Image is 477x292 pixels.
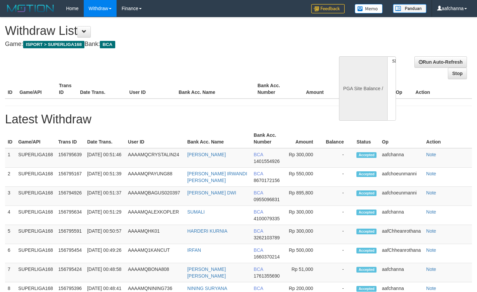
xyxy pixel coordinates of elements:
a: Note [426,286,436,291]
td: 156795634 [56,206,84,225]
td: 156795424 [56,263,84,282]
span: BCA [254,286,263,291]
td: [DATE] 00:49:26 [84,244,125,263]
div: PGA Site Balance / [339,56,387,121]
td: 2 [5,168,16,187]
th: Date Trans. [84,129,125,148]
td: aafchoeunmanni [379,187,423,206]
td: SUPERLIGA168 [16,244,56,263]
td: 156795639 [56,148,84,168]
th: Op [393,79,413,99]
td: 156795454 [56,244,84,263]
td: SUPERLIGA168 [16,225,56,244]
td: 6 [5,244,16,263]
td: - [323,225,354,244]
td: aafchoeunmanni [379,168,423,187]
td: 3 [5,187,16,206]
span: 8670172156 [254,178,280,183]
td: aafChheanrothana [379,244,423,263]
img: Button%20Memo.svg [355,4,383,13]
th: Balance [334,79,370,99]
th: Amount [294,79,334,99]
th: Op [379,129,423,148]
span: BCA [254,247,263,253]
td: - [323,148,354,168]
td: Rp 300,000 [284,225,323,244]
a: Note [426,171,436,176]
th: ID [5,129,16,148]
img: MOTION_logo.png [5,3,56,13]
td: [DATE] 00:50:57 [84,225,125,244]
a: SUMALI [187,209,205,215]
a: Note [426,228,436,234]
td: SUPERLIGA168 [16,187,56,206]
td: [DATE] 00:51:29 [84,206,125,225]
td: [DATE] 00:51:39 [84,168,125,187]
span: 0955096831 [254,197,280,202]
td: [DATE] 00:51:37 [84,187,125,206]
td: Rp 895,800 [284,187,323,206]
td: AAAAMQBONA808 [125,263,185,282]
td: aafChheanrothana [379,225,423,244]
td: - [323,263,354,282]
td: SUPERLIGA168 [16,148,56,168]
span: BCA [254,267,263,272]
th: Date Trans. [77,79,127,99]
td: 7 [5,263,16,282]
span: 4100079335 [254,216,280,221]
th: Game/API [17,79,56,99]
th: Action [423,129,472,148]
h4: Game: Bank: [5,41,311,48]
a: Run Auto-Refresh [414,56,467,68]
a: [PERSON_NAME] IRWANDI [PERSON_NAME] [187,171,247,183]
th: Trans ID [56,79,77,99]
td: aafchanna [379,206,423,225]
td: Rp 300,000 [284,206,323,225]
td: AAAAMQALEXKOPLER [125,206,185,225]
td: - [323,187,354,206]
a: Note [426,247,436,253]
span: Accepted [356,248,377,253]
h1: Latest Withdraw [5,113,472,126]
span: BCA [254,152,263,157]
a: Note [426,209,436,215]
span: Accepted [356,190,377,196]
td: SUPERLIGA168 [16,263,56,282]
a: Note [426,152,436,157]
h1: Withdraw List [5,24,311,38]
span: 1660370214 [254,254,280,259]
span: 3262103789 [254,235,280,240]
a: HARDERI KURNIA [187,228,227,234]
td: AAAAMQBAGUS020397 [125,187,185,206]
th: Action [413,79,472,99]
span: BCA [254,228,263,234]
th: Bank Acc. Name [185,129,251,148]
a: Note [426,190,436,195]
a: [PERSON_NAME] [187,152,226,157]
th: Trans ID [56,129,84,148]
td: 1 [5,148,16,168]
a: NINING SURYANA [187,286,227,291]
td: AAAAMQHK01 [125,225,185,244]
th: Game/API [16,129,56,148]
span: Accepted [356,229,377,234]
td: aafchanna [379,148,423,168]
td: [DATE] 00:51:46 [84,148,125,168]
td: 156794926 [56,187,84,206]
span: Accepted [356,267,377,273]
th: ID [5,79,17,99]
td: - [323,168,354,187]
th: Status [354,129,379,148]
th: Amount [284,129,323,148]
th: Balance [323,129,354,148]
span: ISPORT > SUPERLIGA168 [23,41,84,48]
td: AAAAMQCRYSTALIN24 [125,148,185,168]
span: Accepted [356,210,377,215]
th: User ID [125,129,185,148]
a: Note [426,267,436,272]
td: 4 [5,206,16,225]
td: AAAAMQPAYUNG88 [125,168,185,187]
td: Rp 550,000 [284,168,323,187]
a: IRFAN [187,247,201,253]
span: BCA [100,41,115,48]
